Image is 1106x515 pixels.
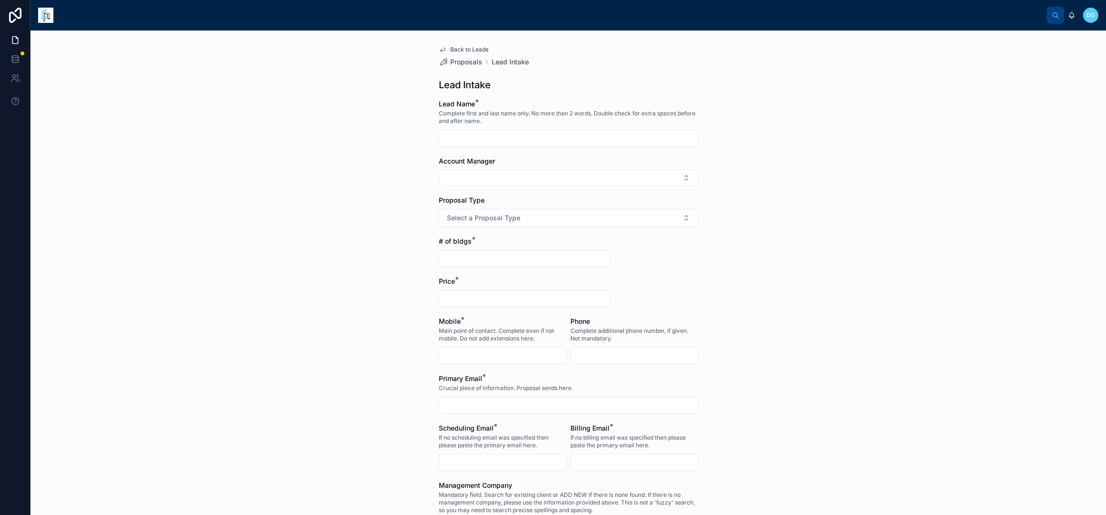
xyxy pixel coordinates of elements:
[439,237,472,245] span: # of bldgs
[61,5,1047,9] div: scrollable content
[439,327,567,342] span: Main point of contact. Complete even if not mobile. Do not add extensions here.
[439,196,485,204] span: Proposal Type
[439,374,482,382] span: Primary Email
[439,170,698,186] button: Select Button
[439,46,488,53] a: Back to Leads
[439,277,455,285] span: Price
[38,8,53,23] img: App logo
[570,424,610,432] span: Billing Email
[439,317,461,325] span: Mobile
[570,434,698,449] span: If no billing email was specified then please paste the primary email here.
[447,213,520,223] span: Select a Proposal Type
[439,491,698,514] span: Mandatory field. Search for existing client or ADD NEW if there is none found. If there is no man...
[439,434,567,449] span: If no scheduling email was specified then please paste the primary email here.
[439,481,512,489] span: Management Company
[450,46,488,53] span: Back to Leads
[439,424,494,432] span: Scheduling Email
[450,57,482,67] span: Proposals
[570,317,590,325] span: Phone
[439,209,698,227] button: Select Button
[439,57,482,67] a: Proposals
[439,384,573,392] span: Crucial piece of information. Proposal sends here.
[570,327,698,342] span: Complete additional phone number, if given. Not mandatory.
[492,57,529,67] a: Lead Intake
[439,100,475,108] span: Lead Name
[439,157,495,165] span: Account Manager
[439,78,491,92] h1: Lead Intake
[1086,11,1095,19] span: DG
[439,110,698,125] span: Complete first and last name only. No more than 2 words. Double check for extra spaces before and...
